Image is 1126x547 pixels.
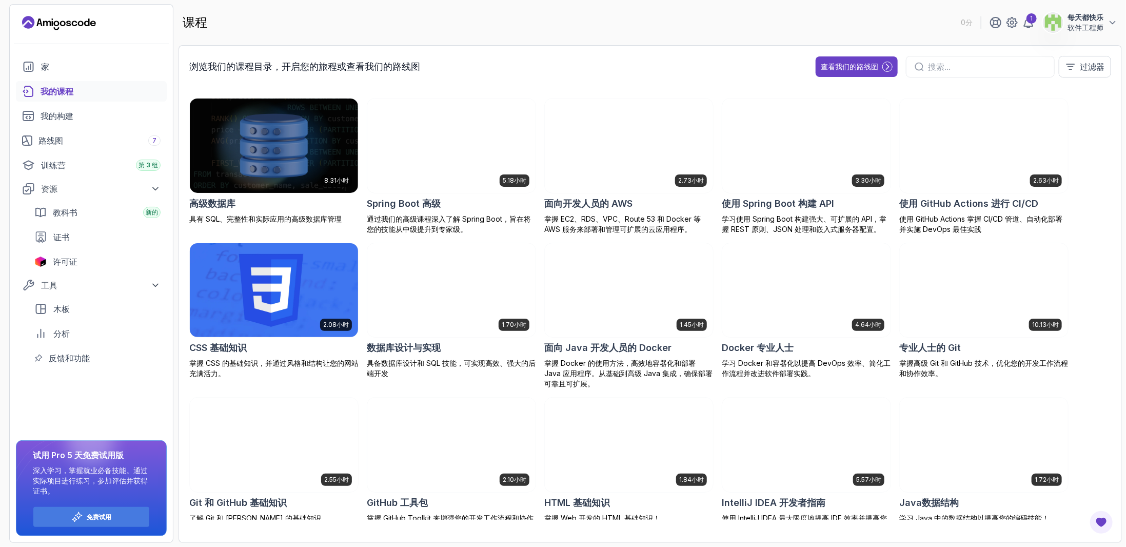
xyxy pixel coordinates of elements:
font: 查看我们的路线图 [821,62,878,71]
a: 使用 Spring Boot 卡构建 API3.30小时使用 Spring Boot 构建 API学习使用 Spring Boot 构建强大、可扩展的 API，掌握 REST 原则、JSON 处... [722,98,891,235]
a: 数据库设计与实现卡1.70小时数据库设计与实现具备数据库设计和 SQL 技能，可实现高效、强大的后端开发 [367,243,536,379]
font: 掌握 CSS 的基础知识，并通过风格和结构让您的网站充满活力。 [189,359,359,378]
img: Git 专业人士卡 [900,243,1068,338]
font: 1.70小时 [502,321,526,328]
font: 2.63小时 [1033,177,1059,184]
font: 10.13小时 [1032,321,1059,328]
font: 1.72小时 [1035,476,1059,483]
a: Docker 专业人士卡4.64小时Docker 专业人士学习 Docker 和容器化以提高 DevOps 效率、简化工作流程并改进软件部署实践。 [722,243,891,379]
font: 第 3 组 [139,161,158,169]
a: AWS 开发者卡2.73小时面向开发人员的 AWS掌握 EC2、RDS、VPC、Route 53 和 Docker 等 AWS 服务来部署和管理可扩展的云应用程序。 [544,98,714,235]
font: 具有 SQL、完整性和实际应用的高级数据库管理 [189,214,342,223]
font: 2.08小时 [323,321,349,328]
font: 我的课程 [41,86,73,96]
font: 0 [961,18,965,27]
a: 教科书 [28,202,167,223]
font: 路线图 [38,135,63,146]
font: IntelliJ IDEA 开发者指南 [722,497,825,508]
font: 学习 Java 中的数据结构以提高您的编码技能！ [899,514,1049,522]
font: 掌握 Docker 的使用方法，高效地容器化和部署 Java 应用程序。从基础到高级 Java 集成，确保部署可靠且可扩展。 [544,359,713,388]
img: AWS 开发者卡 [545,99,713,193]
img: 使用 GitHub Actions 卡进行 CI/CD [900,99,1068,193]
a: 使用 GitHub Actions 卡进行 CI/CD2.63小时使用 GitHub Actions 进行 CI/CD使用 GitHub Actions 掌握 CI/CD 管道、自动化部署并实施... [899,98,1069,235]
a: 许可证 [28,251,167,272]
font: 高级数据库 [189,198,235,209]
a: GitHub 工具包卡2.10小时GitHub 工具包掌握 GitHub Toolkit 来增强您的开发工作流程和协作效率。 [367,397,536,534]
a: 高级数据库卡8.31小时高级数据库具有 SQL、完整性和实际应用的高级数据库管理 [189,98,359,224]
font: 使用 GitHub Actions 进行 CI/CD [899,198,1038,209]
img: Docker 专业人士卡 [722,243,891,338]
img: HTML 基础知识卡片 [545,398,713,492]
font: 分析 [53,328,70,339]
img: Git 和 GitHub 基础知识卡 [190,398,358,492]
font: 了解 Git 和 [PERSON_NAME] 的基础知识。 [189,514,328,522]
font: 2.10小时 [503,476,526,483]
a: 免费试用 [87,513,112,521]
font: 许可证 [53,257,77,267]
font: GitHub 工具包 [367,497,428,508]
font: 教科书 [53,207,77,218]
img: 用户个人资料图片 [1043,13,1063,32]
a: Java 数据结构卡片1.72小时Java数据结构学习 Java 中的数据结构以提高您的编码技能！ [899,397,1069,523]
font: 家 [41,62,49,72]
a: HTML 基础知识卡片1.84小时HTML 基础知识掌握 Web 开发的 HTML 基础知识！ [544,397,714,523]
font: 使用 Spring Boot 构建 API [722,198,834,209]
font: 学习 Docker 和容器化以提高 DevOps 效率、简化工作流程并改进软件部署实践。 [722,359,891,378]
font: 浏览我们的课程目录，开启您的旅程或查看我们的路线图 [189,61,420,72]
a: IntelliJ IDEA 开发者指南卡片5.57小时IntelliJ IDEA 开发者指南使用 IntelliJ IDEA 最大限度地提高 IDE 效率并提高您的工作效率。 [722,397,891,534]
font: 4.64小时 [855,321,881,328]
img: Java 数据结构卡片 [900,398,1068,492]
font: 证书 [53,232,70,242]
font: 分 [965,18,973,27]
font: Spring Boot 高级 [367,198,441,209]
a: Git 专业人士卡10.13小时专业人士的 Git掌握高级 Git 和 GitHub 技术，优化您的开发工作流程和协作效率。 [899,243,1069,379]
button: 查看我们的路线图 [816,56,898,77]
font: Docker 专业人士 [722,342,794,353]
button: 资源 [16,180,167,198]
font: 我的构建 [41,111,73,121]
font: 每天都快乐 [1068,13,1103,22]
font: 使用 IntelliJ IDEA 最大限度地提高 IDE 效率并提高您的工作效率。 [722,514,887,533]
font: 深入学习，掌握就业必备技能。通过实际项目进行练习，参加评估并获得证书。 [33,466,148,495]
font: Java数据结构 [899,497,959,508]
font: 2.55小时 [324,476,349,483]
font: 3.30小时 [855,177,881,184]
a: 反馈 [28,348,167,368]
img: 高级 Spring Boot 卡片 [367,99,536,193]
button: 过滤器 [1059,56,1111,77]
font: 掌握 Web 开发的 HTML 基础知识！ [544,514,660,522]
button: 用户个人资料图片每天都快乐软件工程师 [1043,12,1118,33]
button: 打开反馈按钮 [1089,510,1114,535]
font: CSS 基础知识 [189,342,247,353]
font: 1.84小时 [679,476,704,483]
font: 掌握 EC2、RDS、VPC、Route 53 和 Docker 等 AWS 服务来部署和管理可扩展的云应用程序。 [544,214,701,233]
font: 面向开发人员的 AWS [544,198,633,209]
font: 新的 [146,208,158,216]
font: 1 [1031,14,1033,22]
img: IntelliJ IDEA 开发者指南卡片 [722,398,891,492]
img: GitHub 工具包卡 [367,398,536,492]
font: HTML 基础知识 [544,497,610,508]
font: 过滤器 [1080,62,1104,72]
a: CSS 基本知识卡2.08小时CSS 基础知识掌握 CSS 的基础知识，并通过风格和结构让您的网站充满活力。 [189,243,359,379]
font: 木板 [53,304,70,314]
font: 2.73小时 [678,177,704,184]
font: 学习使用 Spring Boot 构建强大、可扩展的 API，掌握 REST 原则、JSON 处理和嵌入式服务器配置。 [722,214,886,233]
button: 免费试用 [33,506,150,528]
img: 使用 Spring Boot 卡构建 API [722,99,891,193]
font: 具备数据库设计和 SQL 技能，可实现高效、强大的后端开发 [367,359,536,378]
a: Docker for Java 开发人员卡1.45小时面向 Java 开发人员的 Docker掌握 Docker 的使用方法，高效地容器化和部署 Java 应用程序。从基础到高级 Java 集成... [544,243,714,389]
font: 掌握高级 Git 和 GitHub 技术，优化您的开发工作流程和协作效率。 [899,359,1068,378]
a: 证书 [28,227,167,247]
img: Docker for Java 开发人员卡 [545,243,713,338]
img: 数据库设计与实现卡 [367,243,536,338]
font: 专业人士的 Git [899,342,961,353]
a: 木板 [28,299,167,319]
a: 路线图 [16,130,167,151]
input: 搜索... [928,61,1046,73]
a: 新兵训练营 [16,155,167,175]
font: Git 和 GitHub 基础知识 [189,497,287,508]
a: 分析 [28,323,167,344]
